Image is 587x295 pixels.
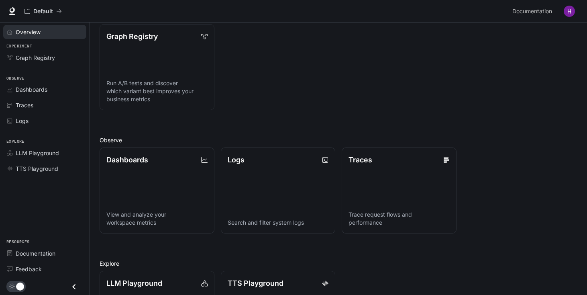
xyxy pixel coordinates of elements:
a: Feedback [3,262,86,276]
a: Graph Registry [3,51,86,65]
p: View and analyze your workspace metrics [106,211,208,227]
p: Graph Registry [106,31,158,42]
span: Dark mode toggle [16,282,24,291]
p: LLM Playground [106,278,162,289]
span: Traces [16,101,33,109]
a: LLM Playground [3,146,86,160]
h2: Explore [100,259,577,268]
a: Documentation [509,3,558,19]
h2: Observe [100,136,577,144]
p: Logs [228,154,245,165]
a: DashboardsView and analyze your workspace metrics [100,147,214,234]
span: Graph Registry [16,53,55,62]
button: Close drawer [65,279,83,295]
p: Search and filter system logs [228,219,329,227]
a: Traces [3,98,86,112]
p: Dashboards [106,154,148,165]
span: TTS Playground [16,164,58,173]
a: Overview [3,25,86,39]
img: User avatar [564,6,575,17]
span: Overview [16,28,41,36]
button: All workspaces [21,3,65,19]
a: Documentation [3,246,86,260]
p: Run A/B tests and discover which variant best improves your business metrics [106,79,208,103]
a: Logs [3,114,86,128]
p: Default [33,8,53,15]
button: User avatar [561,3,577,19]
span: Documentation [16,249,55,258]
span: Dashboards [16,85,47,94]
a: LogsSearch and filter system logs [221,147,336,234]
p: Trace request flows and performance [349,211,450,227]
span: LLM Playground [16,149,59,157]
a: Dashboards [3,82,86,96]
a: Graph RegistryRun A/B tests and discover which variant best improves your business metrics [100,24,214,110]
p: Traces [349,154,372,165]
span: Logs [16,117,29,125]
p: TTS Playground [228,278,283,289]
a: TracesTrace request flows and performance [342,147,457,234]
span: Documentation [512,6,552,16]
span: Feedback [16,265,42,273]
a: TTS Playground [3,162,86,176]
